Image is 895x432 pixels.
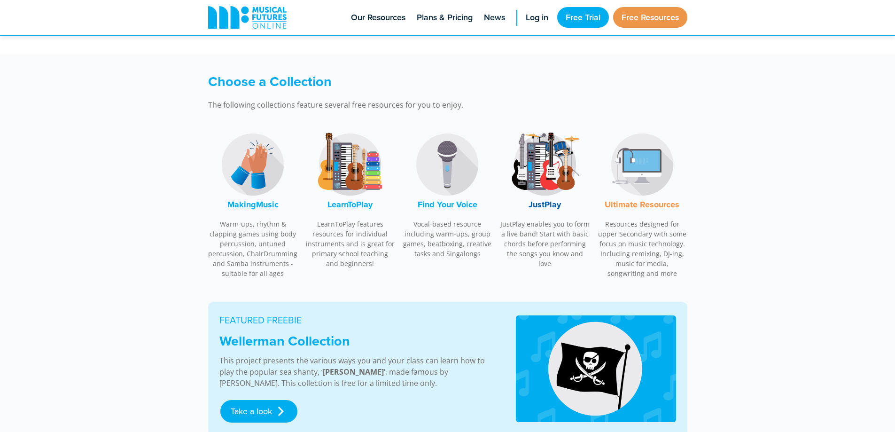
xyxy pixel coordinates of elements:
[219,313,493,327] p: FEATURED FREEBIE
[510,129,580,200] img: JustPlay Logo
[208,73,575,90] h3: Choose a Collection
[208,99,575,110] p: The following collections feature several free resources for you to enjoy.
[323,367,384,377] strong: [PERSON_NAME]
[607,129,677,200] img: Music Technology Logo
[351,11,405,24] span: Our Resources
[597,219,687,278] p: Resources designed for upper Secondary with some focus on music technology. Including remixing, D...
[220,400,297,423] a: Take a look
[557,7,609,28] a: Free Trial
[412,129,483,200] img: Find Your Voice Logo
[597,125,687,283] a: Music Technology LogoUltimate Resources Resources designed for upper Secondary with some focus on...
[219,331,350,351] strong: Wellerman Collection
[305,125,396,274] a: LearnToPlay LogoLearnToPlay LearnToPlay features resources for individual instruments and is grea...
[500,219,590,268] p: JustPlay enables you to form a live band! Start with basic chords before performing the songs you...
[526,11,548,24] span: Log in
[529,198,561,211] font: JustPlay
[605,198,679,211] font: Ultimate Resources
[613,7,687,28] a: Free Resources
[500,125,590,274] a: JustPlay LogoJustPlay JustPlay enables you to form a live band! Start with basic chords before pe...
[219,355,493,389] p: This project presents the various ways you and your class can learn how to play the popular sea s...
[305,219,396,268] p: LearnToPlay features resources for individual instruments and is great for primary school teachin...
[208,219,298,278] p: Warm-ups, rhythm & clapping games using body percussion, untuned percussion, ChairDrumming and Sa...
[227,198,279,211] font: MakingMusic
[208,125,298,283] a: MakingMusic LogoMakingMusic Warm-ups, rhythm & clapping games using body percussion, untuned perc...
[417,11,473,24] span: Plans & Pricing
[403,219,493,259] p: Vocal-based resource including warm-ups, group games, beatboxing, creative tasks and Singalongs
[218,129,288,200] img: MakingMusic Logo
[484,11,505,24] span: News
[327,198,373,211] font: LearnToPlay
[315,129,385,200] img: LearnToPlay Logo
[418,198,477,211] font: Find Your Voice
[403,125,493,264] a: Find Your Voice LogoFind Your Voice Vocal-based resource including warm-ups, group games, beatbox...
